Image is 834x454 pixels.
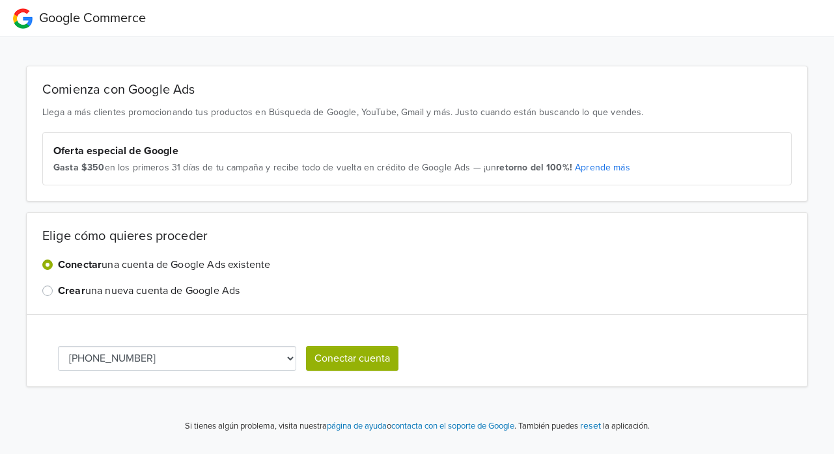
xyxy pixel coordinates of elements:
[580,418,601,433] button: reset
[575,162,630,173] a: Aprende más
[58,258,102,271] strong: Conectar
[81,162,105,173] strong: $350
[58,284,85,297] strong: Crear
[53,144,178,157] strong: Oferta especial de Google
[58,283,240,299] label: una nueva cuenta de Google Ads
[42,105,792,119] p: Llega a más clientes promocionando tus productos en Búsqueda de Google, YouTube, Gmail y más. Jus...
[42,228,792,244] h2: Elige cómo quieres proceder
[516,418,650,433] p: También puedes la aplicación.
[306,346,398,371] button: Conectar cuenta
[53,161,781,174] div: en los primeros 31 días de tu campaña y recibe todo de vuelta en crédito de Google Ads — ¡un
[391,421,514,431] a: contacta con el soporte de Google
[185,420,516,433] p: Si tienes algún problema, visita nuestra o .
[39,10,146,26] span: Google Commerce
[496,162,572,173] strong: retorno del 100%!
[42,82,792,98] h2: Comienza con Google Ads
[53,162,79,173] strong: Gasta
[58,257,270,273] label: una cuenta de Google Ads existente
[327,421,387,431] a: página de ayuda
